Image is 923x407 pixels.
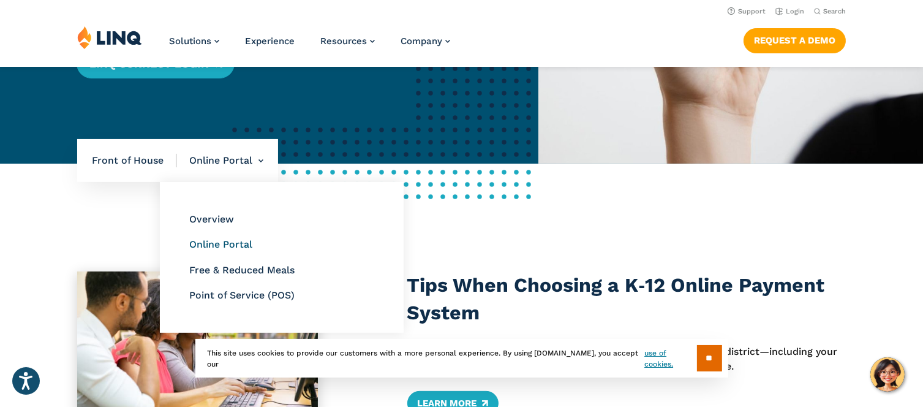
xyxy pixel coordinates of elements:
a: Support [728,7,766,15]
h3: Tips When Choosing a K‑12 Online Payment System [407,272,846,327]
span: Front of House [92,154,177,167]
a: Resources [320,36,375,47]
a: Online Portal [189,238,252,250]
a: Free & Reduced Meals [189,264,295,276]
a: Solutions [169,36,219,47]
a: use of cookies. [644,348,696,370]
span: Company [401,36,442,47]
span: Resources [320,36,367,47]
nav: Button Navigation [744,26,846,53]
a: Request a Demo [744,28,846,53]
a: Experience [245,36,295,47]
a: Overview [189,213,234,225]
a: Login [775,7,804,15]
button: Hello, have a question? Let’s chat. [870,357,905,392]
li: Online Portal [177,139,263,182]
img: LINQ | K‑12 Software [77,26,142,49]
span: Solutions [169,36,211,47]
nav: Primary Navigation [169,26,450,66]
button: Open Search Bar [814,7,846,16]
a: Point of Service (POS) [189,289,295,301]
a: Company [401,36,450,47]
div: This site uses cookies to provide our customers with a more personal experience. By using [DOMAIN... [195,339,728,378]
span: Search [823,7,846,15]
